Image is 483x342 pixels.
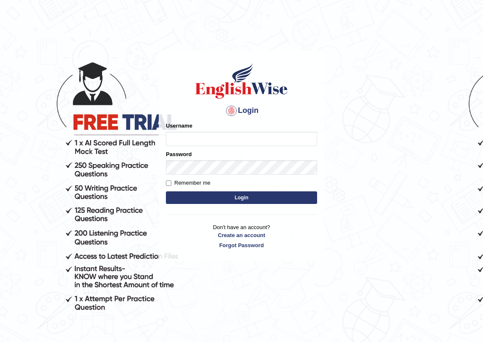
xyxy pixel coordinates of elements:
[166,104,317,117] h4: Login
[166,122,192,130] label: Username
[166,223,317,249] p: Don't have an account?
[166,179,210,187] label: Remember me
[166,150,192,158] label: Password
[194,62,289,100] img: Logo of English Wise sign in for intelligent practice with AI
[166,191,317,204] button: Login
[166,231,317,239] a: Create an account
[166,180,171,186] input: Remember me
[166,241,317,249] a: Forgot Password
